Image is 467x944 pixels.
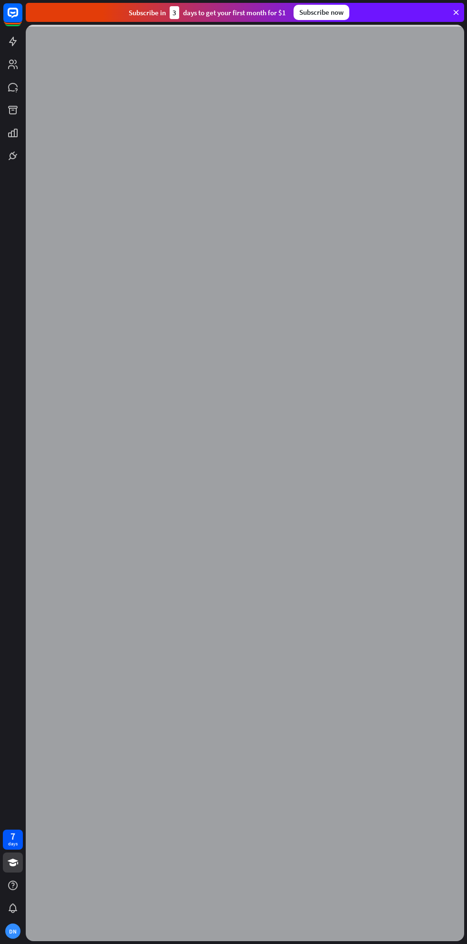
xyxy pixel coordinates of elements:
[129,6,286,19] div: Subscribe in days to get your first month for $1
[3,830,23,850] a: 7 days
[8,841,18,847] div: days
[294,5,349,20] div: Subscribe now
[10,832,15,841] div: 7
[5,924,20,939] div: DN
[170,6,179,19] div: 3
